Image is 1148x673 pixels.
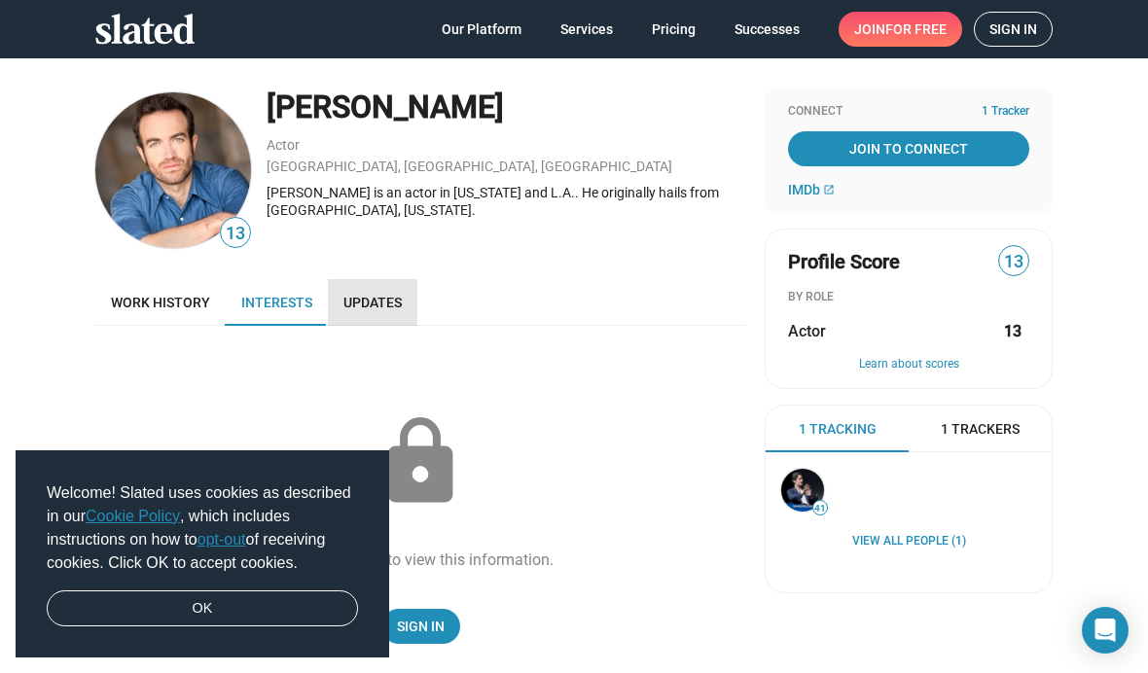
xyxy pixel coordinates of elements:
[95,92,251,248] img: Chris Graham
[1082,607,1129,654] div: Open Intercom Messenger
[86,508,180,524] a: Cookie Policy
[221,221,250,247] span: 13
[560,12,613,47] span: Services
[788,321,826,341] span: Actor
[999,249,1028,275] span: 13
[288,549,554,570] div: Please sign in to view this information.
[941,420,1020,439] span: 1 Trackers
[95,279,226,326] a: Work history
[267,184,745,220] div: [PERSON_NAME] is an actor in [US_STATE] and L.A.. He originally hails from [GEOGRAPHIC_DATA], [US...
[226,279,328,326] a: Interests
[47,481,358,575] span: Welcome! Slated uses cookies as described in our , which includes instructions on how to of recei...
[788,104,1029,120] div: Connect
[823,184,835,195] mat-icon: open_in_new
[735,12,800,47] span: Successes
[788,131,1029,166] a: Join To Connect
[652,12,696,47] span: Pricing
[839,12,962,47] a: Joinfor free
[885,12,947,47] span: for free
[267,137,300,153] a: Actor
[852,534,966,549] a: View all People (1)
[989,13,1037,46] span: Sign in
[197,531,246,548] a: opt-out
[545,12,628,47] a: Services
[16,450,389,658] div: cookieconsent
[1004,321,1022,341] strong: 13
[788,182,835,197] a: IMDb
[974,12,1053,47] a: Sign in
[267,159,672,174] a: [GEOGRAPHIC_DATA], [GEOGRAPHIC_DATA], [GEOGRAPHIC_DATA]
[381,609,460,644] a: Sign In
[792,131,1025,166] span: Join To Connect
[982,104,1029,120] span: 1 Tracker
[426,12,537,47] a: Our Platform
[719,12,815,47] a: Successes
[111,295,210,310] span: Work history
[636,12,711,47] a: Pricing
[241,295,312,310] span: Interests
[328,279,417,326] a: Updates
[788,249,900,275] span: Profile Score
[799,420,877,439] span: 1 Tracking
[788,357,1029,372] button: Learn about scores
[372,413,469,511] mat-icon: lock
[813,503,827,514] span: 41
[267,87,745,128] div: [PERSON_NAME]
[47,590,358,627] a: dismiss cookie message
[343,295,402,310] span: Updates
[397,609,445,644] span: Sign In
[854,12,947,47] span: Join
[442,12,521,47] span: Our Platform
[781,469,824,512] img: Stephan Paternot
[788,290,1029,305] div: BY ROLE
[788,182,820,197] span: IMDb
